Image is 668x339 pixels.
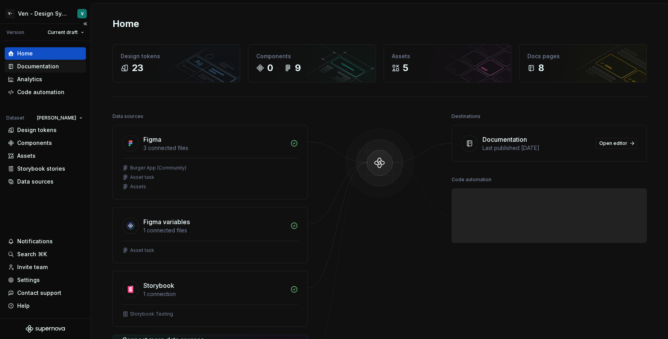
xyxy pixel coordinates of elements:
[44,27,88,38] button: Current draft
[519,44,647,82] a: Docs pages8
[5,261,86,273] a: Invite team
[130,174,154,180] div: Asset task
[17,276,40,284] div: Settings
[482,135,527,144] div: Documentation
[18,10,68,18] div: Ven - Design System Test
[5,124,86,136] a: Design tokens
[5,60,86,73] a: Documentation
[143,217,190,227] div: Figma variables
[5,175,86,188] a: Data sources
[599,140,627,146] span: Open editor
[248,44,376,82] a: Components09
[113,125,308,200] a: Figma3 connected filesBurger App (Community)Asset taskAssets
[267,62,273,74] div: 0
[452,111,480,122] div: Destinations
[17,250,47,258] div: Search ⌘K
[17,75,42,83] div: Analytics
[26,325,65,333] svg: Supernova Logo
[121,52,232,60] div: Design tokens
[17,88,64,96] div: Code automation
[17,139,52,147] div: Components
[403,62,408,74] div: 5
[17,62,59,70] div: Documentation
[34,112,86,123] button: [PERSON_NAME]
[17,302,30,310] div: Help
[130,184,146,190] div: Assets
[80,18,91,29] button: Collapse sidebar
[5,235,86,248] button: Notifications
[6,115,24,121] div: Dataset
[143,290,286,298] div: 1 connection
[256,52,368,60] div: Components
[2,5,89,22] button: V-Ven - Design System TestV
[5,73,86,86] a: Analytics
[452,174,491,185] div: Code automation
[17,289,61,297] div: Contact support
[538,62,544,74] div: 8
[5,248,86,260] button: Search ⌘K
[5,287,86,299] button: Contact support
[37,115,76,121] span: [PERSON_NAME]
[113,111,143,122] div: Data sources
[143,135,161,144] div: Figma
[143,227,286,234] div: 1 connected files
[5,9,15,18] div: V-
[5,300,86,312] button: Help
[113,207,308,263] a: Figma variables1 connected filesAsset task
[384,44,511,82] a: Assets5
[143,281,174,290] div: Storybook
[295,62,301,74] div: 9
[48,29,78,36] span: Current draft
[17,152,36,160] div: Assets
[143,144,286,152] div: 3 connected files
[113,44,240,82] a: Design tokens23
[17,237,53,245] div: Notifications
[5,162,86,175] a: Storybook stories
[5,86,86,98] a: Code automation
[5,150,86,162] a: Assets
[5,47,86,60] a: Home
[130,165,186,171] div: Burger App (Community)
[596,138,637,149] a: Open editor
[17,263,48,271] div: Invite team
[527,52,639,60] div: Docs pages
[17,50,33,57] div: Home
[113,18,139,30] h2: Home
[130,247,154,253] div: Asset task
[17,126,57,134] div: Design tokens
[6,29,24,36] div: Version
[392,52,503,60] div: Assets
[17,165,65,173] div: Storybook stories
[482,144,591,152] div: Last published [DATE]
[17,178,54,186] div: Data sources
[81,11,84,17] div: V
[130,311,173,317] div: Storybook Testing
[113,271,308,327] a: Storybook1 connectionStorybook Testing
[5,274,86,286] a: Settings
[132,62,143,74] div: 23
[5,137,86,149] a: Components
